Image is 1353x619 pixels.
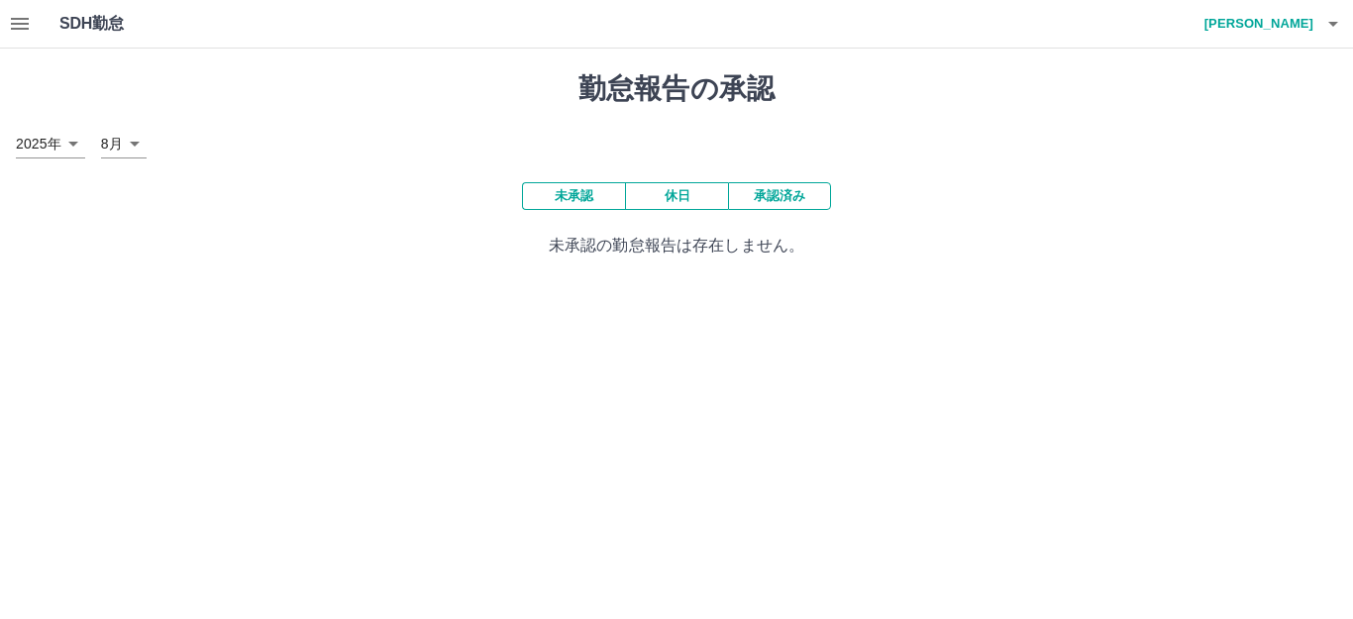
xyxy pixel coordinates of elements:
button: 休日 [625,182,728,210]
div: 8月 [101,130,147,158]
div: 2025年 [16,130,85,158]
button: 承認済み [728,182,831,210]
p: 未承認の勤怠報告は存在しません。 [16,234,1337,258]
button: 未承認 [522,182,625,210]
h1: 勤怠報告の承認 [16,72,1337,106]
